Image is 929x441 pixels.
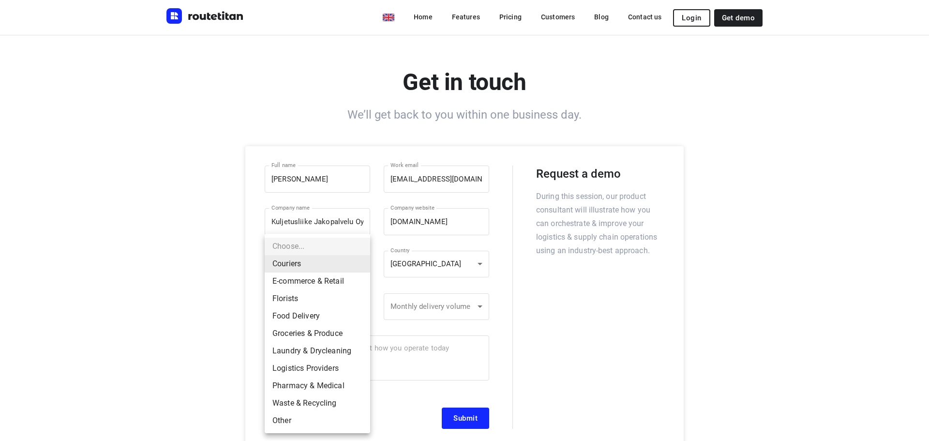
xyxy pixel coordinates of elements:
[265,307,370,325] li: Food Delivery
[265,290,370,307] li: Florists
[265,395,370,412] li: Waste & Recycling
[265,255,370,273] li: Couriers
[265,377,370,395] li: Pharmacy & Medical
[265,273,370,290] li: E-commerce & Retail
[265,412,370,429] li: Other
[265,360,370,377] li: Logistics Providers
[265,342,370,360] li: Laundry & Drycleaning
[265,325,370,342] li: Groceries & Produce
